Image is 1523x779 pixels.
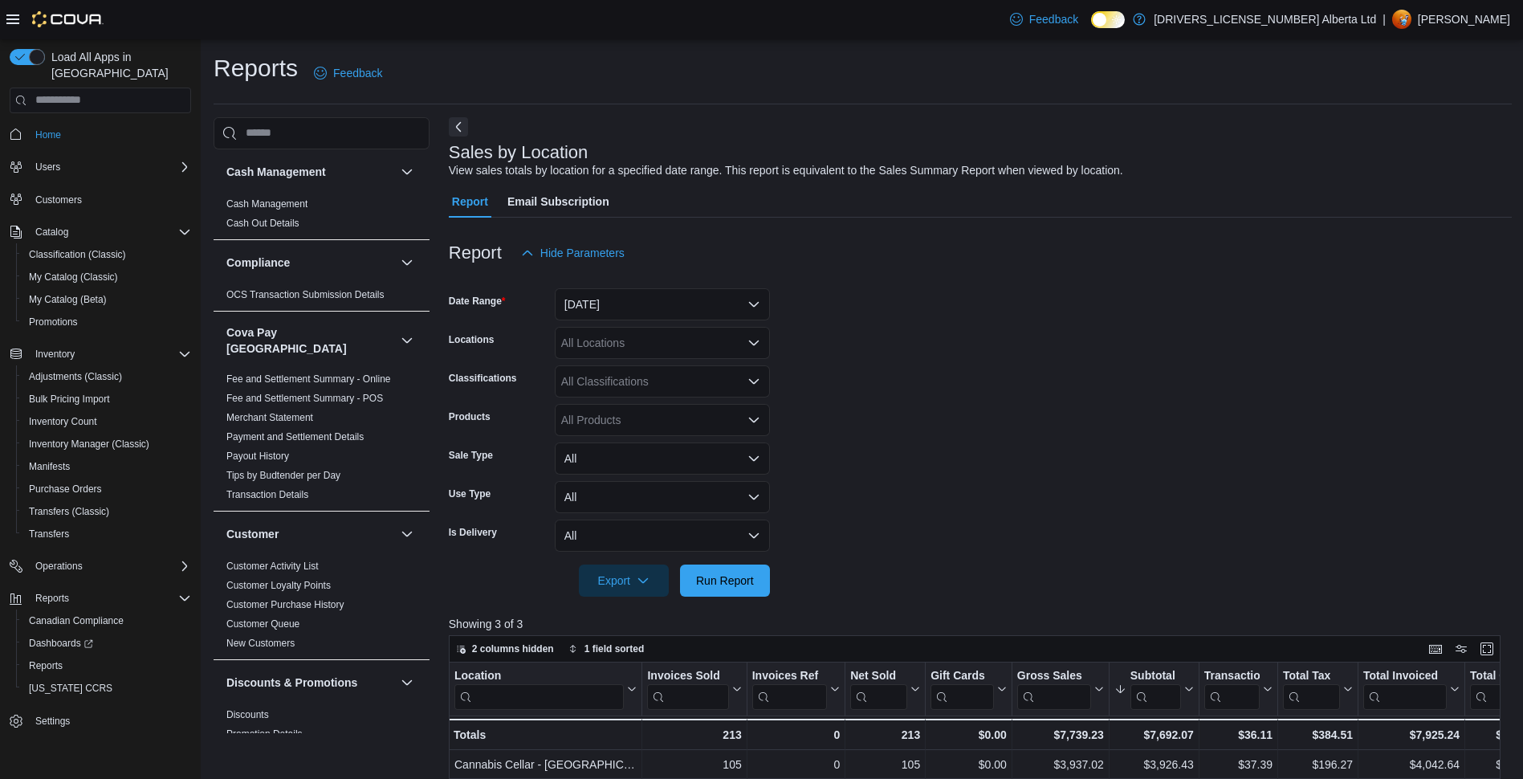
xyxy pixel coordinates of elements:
[22,656,69,675] a: Reports
[22,412,191,431] span: Inventory Count
[35,715,70,728] span: Settings
[1383,10,1386,29] p: |
[1363,668,1460,709] button: Total Invoiced
[22,457,191,476] span: Manifests
[35,226,68,239] span: Catalog
[226,289,385,300] a: OCS Transaction Submission Details
[29,589,75,608] button: Reports
[16,677,198,699] button: [US_STATE] CCRS
[29,483,102,496] span: Purchase Orders
[850,725,920,744] div: 213
[751,755,839,774] div: 0
[1418,10,1510,29] p: [PERSON_NAME]
[507,186,609,218] span: Email Subscription
[29,589,191,608] span: Reports
[214,194,430,239] div: Cash Management
[16,632,198,655] a: Dashboards
[1283,755,1353,774] div: $196.27
[29,438,149,451] span: Inventory Manager (Classic)
[29,557,89,576] button: Operations
[226,560,319,573] span: Customer Activity List
[452,186,488,218] span: Report
[562,639,651,659] button: 1 field sorted
[226,637,295,650] span: New Customers
[22,479,108,499] a: Purchase Orders
[226,198,307,210] a: Cash Management
[226,217,299,230] span: Cash Out Details
[1363,668,1447,683] div: Total Invoiced
[22,312,191,332] span: Promotions
[226,526,279,542] h3: Customer
[29,415,97,428] span: Inventory Count
[29,370,122,383] span: Adjustments (Classic)
[1017,668,1091,709] div: Gross Sales
[22,267,191,287] span: My Catalog (Classic)
[35,128,61,141] span: Home
[930,668,994,709] div: Gift Card Sales
[226,324,394,357] h3: Cova Pay [GEOGRAPHIC_DATA]
[3,343,198,365] button: Inventory
[333,65,382,81] span: Feedback
[1283,668,1340,709] div: Total Tax
[226,638,295,649] a: New Customers
[22,290,113,309] a: My Catalog (Beta)
[555,288,770,320] button: [DATE]
[22,679,119,698] a: [US_STATE] CCRS
[1426,639,1445,659] button: Keyboard shortcuts
[1204,725,1273,744] div: $36.11
[226,470,340,481] a: Tips by Budtender per Day
[1283,668,1340,683] div: Total Tax
[214,52,298,84] h1: Reports
[226,164,326,180] h3: Cash Management
[16,311,198,333] button: Promotions
[226,255,394,271] button: Compliance
[930,668,1007,709] button: Gift Cards
[22,611,130,630] a: Canadian Compliance
[29,393,110,406] span: Bulk Pricing Import
[22,634,191,653] span: Dashboards
[1204,668,1260,709] div: Transaction Average
[16,266,198,288] button: My Catalog (Classic)
[751,725,839,744] div: 0
[850,668,907,683] div: Net Sold
[1114,755,1194,774] div: $3,926.43
[449,372,517,385] label: Classifications
[29,557,191,576] span: Operations
[449,410,491,423] label: Products
[555,443,770,475] button: All
[29,345,191,364] span: Inventory
[226,526,394,542] button: Customer
[29,659,63,672] span: Reports
[850,668,920,709] button: Net Sold
[16,523,198,545] button: Transfers
[454,668,637,709] button: Location
[1017,668,1104,709] button: Gross Sales
[449,143,588,162] h3: Sales by Location
[16,455,198,478] button: Manifests
[29,124,191,145] span: Home
[226,488,308,501] span: Transaction Details
[454,668,624,683] div: Location
[449,333,495,346] label: Locations
[397,673,417,692] button: Discounts & Promotions
[29,614,124,627] span: Canadian Compliance
[226,288,385,301] span: OCS Transaction Submission Details
[696,573,754,589] span: Run Report
[397,331,417,350] button: Cova Pay [GEOGRAPHIC_DATA]
[1091,28,1092,29] span: Dark Mode
[214,369,430,511] div: Cova Pay [GEOGRAPHIC_DATA]
[32,11,104,27] img: Cova
[22,245,132,264] a: Classification (Classic)
[22,290,191,309] span: My Catalog (Beta)
[1363,755,1460,774] div: $4,042.64
[16,243,198,266] button: Classification (Classic)
[22,367,191,386] span: Adjustments (Classic)
[449,487,491,500] label: Use Type
[850,755,920,774] div: 105
[29,125,67,145] a: Home
[515,237,631,269] button: Hide Parameters
[35,161,60,173] span: Users
[3,587,198,610] button: Reports
[16,365,198,388] button: Adjustments (Classic)
[214,285,430,311] div: Compliance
